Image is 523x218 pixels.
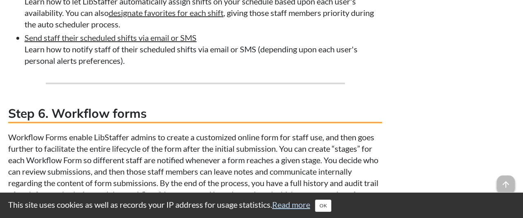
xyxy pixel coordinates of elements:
[272,200,310,209] a: Read more
[497,176,515,186] a: arrow_upward
[25,33,197,43] a: Send staff their scheduled shifts via email or SMS
[8,105,382,123] h3: Step 6. Workflow forms
[25,32,382,66] li: Learn how to notify staff of their scheduled shifts via email or SMS (depending upon each user's ...
[109,8,224,18] a: designate favorites for each shift
[497,175,515,193] span: arrow_upward
[315,200,331,212] button: Close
